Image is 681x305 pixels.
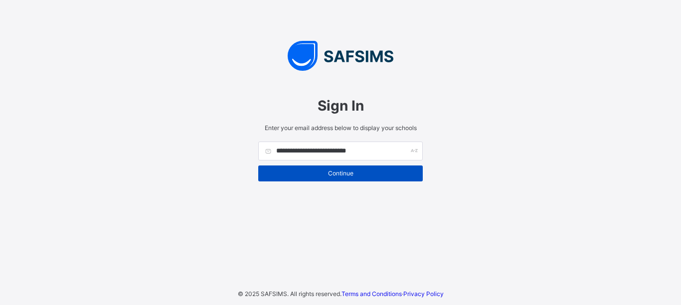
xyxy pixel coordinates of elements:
[258,124,423,132] span: Enter your email address below to display your schools
[258,97,423,114] span: Sign In
[266,169,415,177] span: Continue
[403,290,444,298] a: Privacy Policy
[238,290,341,298] span: © 2025 SAFSIMS. All rights reserved.
[248,41,433,71] img: SAFSIMS Logo
[341,290,444,298] span: ·
[341,290,402,298] a: Terms and Conditions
